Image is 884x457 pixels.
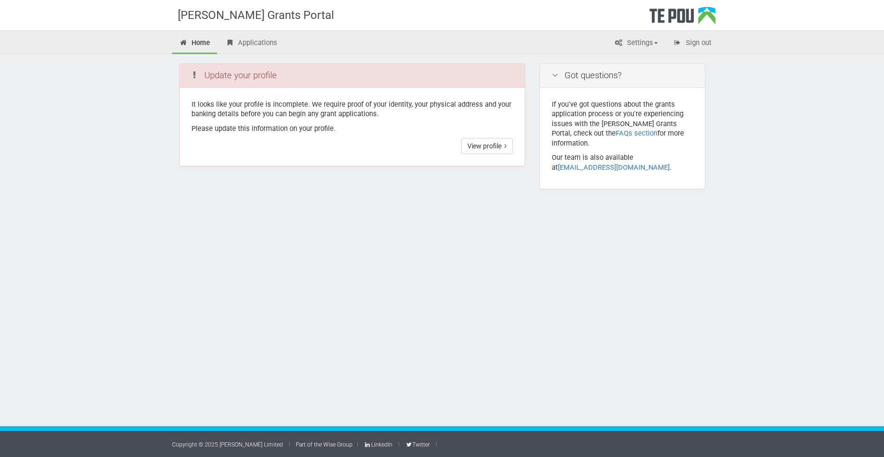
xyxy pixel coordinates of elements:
[405,441,430,448] a: Twitter
[540,64,705,88] div: Got questions?
[172,33,218,54] a: Home
[558,163,670,172] a: [EMAIL_ADDRESS][DOMAIN_NAME]
[649,7,716,30] div: Te Pou Logo
[461,138,513,154] a: View profile
[180,64,525,88] div: Update your profile
[666,33,719,54] a: Sign out
[218,33,284,54] a: Applications
[172,441,283,448] a: Copyright © 2025 [PERSON_NAME] Limited
[364,441,392,448] a: LinkedIn
[616,129,657,137] a: FAQs section
[607,33,665,54] a: Settings
[191,100,513,119] p: It looks like your profile is incomplete. We require proof of your identity, your physical addres...
[552,153,693,172] p: Our team is also available at .
[191,124,513,134] p: Please update this information on your profile.
[296,441,353,448] a: Part of the Wise Group
[552,100,693,148] p: If you've got questions about the grants application process or you're experiencing issues with t...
